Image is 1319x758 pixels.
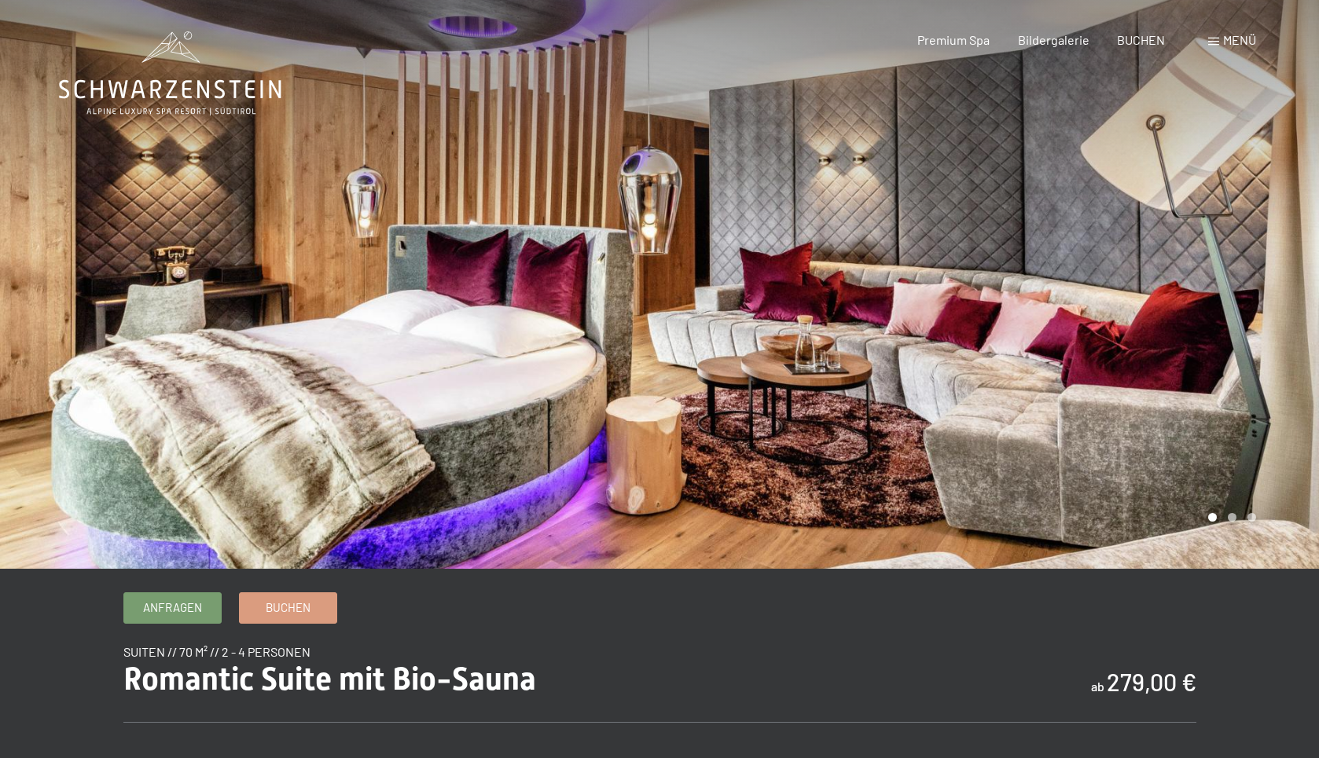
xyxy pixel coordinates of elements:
[917,32,990,47] a: Premium Spa
[1091,679,1104,694] span: ab
[1018,32,1089,47] a: Bildergalerie
[1223,32,1256,47] span: Menü
[1107,668,1196,696] b: 279,00 €
[240,593,336,623] a: Buchen
[123,644,310,659] span: Suiten // 70 m² // 2 - 4 Personen
[266,599,310,616] span: Buchen
[123,661,536,698] span: Romantic Suite mit Bio-Sauna
[1117,32,1165,47] a: BUCHEN
[124,593,221,623] a: Anfragen
[143,599,202,616] span: Anfragen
